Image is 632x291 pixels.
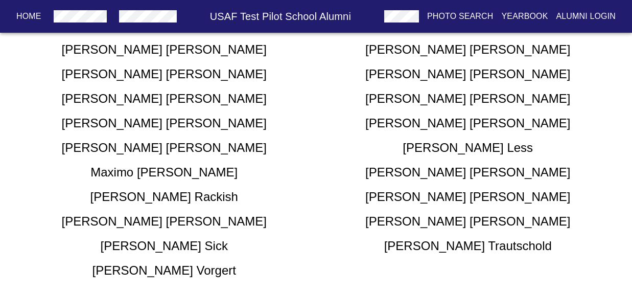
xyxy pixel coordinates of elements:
h5: [PERSON_NAME] Sick [101,238,228,254]
h5: [PERSON_NAME] [PERSON_NAME] [365,41,570,58]
button: Alumni Login [552,7,620,26]
h5: [PERSON_NAME] [PERSON_NAME] [365,91,570,107]
h5: Maximo [PERSON_NAME] [90,164,238,181]
h5: [PERSON_NAME] Rackish [90,189,238,205]
button: Home [12,7,45,26]
h5: [PERSON_NAME] [PERSON_NAME] [62,91,267,107]
h5: [PERSON_NAME] [PERSON_NAME] [62,66,267,82]
h5: [PERSON_NAME] [PERSON_NAME] [365,66,570,82]
h5: [PERSON_NAME] [PERSON_NAME] [62,115,267,131]
h5: [PERSON_NAME] Less [403,140,533,156]
p: Photo Search [427,10,494,23]
h5: [PERSON_NAME] [PERSON_NAME] [62,41,267,58]
h5: [PERSON_NAME] [PERSON_NAME] [365,164,570,181]
h5: [PERSON_NAME] [PERSON_NAME] [62,213,267,230]
h6: USAF Test Pilot School Alumni [181,8,380,25]
h5: [PERSON_NAME] [PERSON_NAME] [365,115,570,131]
h5: [PERSON_NAME] Vorgert [92,262,236,279]
p: Alumni Login [556,10,616,23]
button: Photo Search [423,7,498,26]
p: Yearbook [501,10,548,23]
p: Home [16,10,41,23]
h5: [PERSON_NAME] Trautschold [384,238,552,254]
h5: [PERSON_NAME] [PERSON_NAME] [365,189,570,205]
button: Yearbook [497,7,552,26]
h5: [PERSON_NAME] [PERSON_NAME] [62,140,267,156]
h5: [PERSON_NAME] [PERSON_NAME] [365,213,570,230]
